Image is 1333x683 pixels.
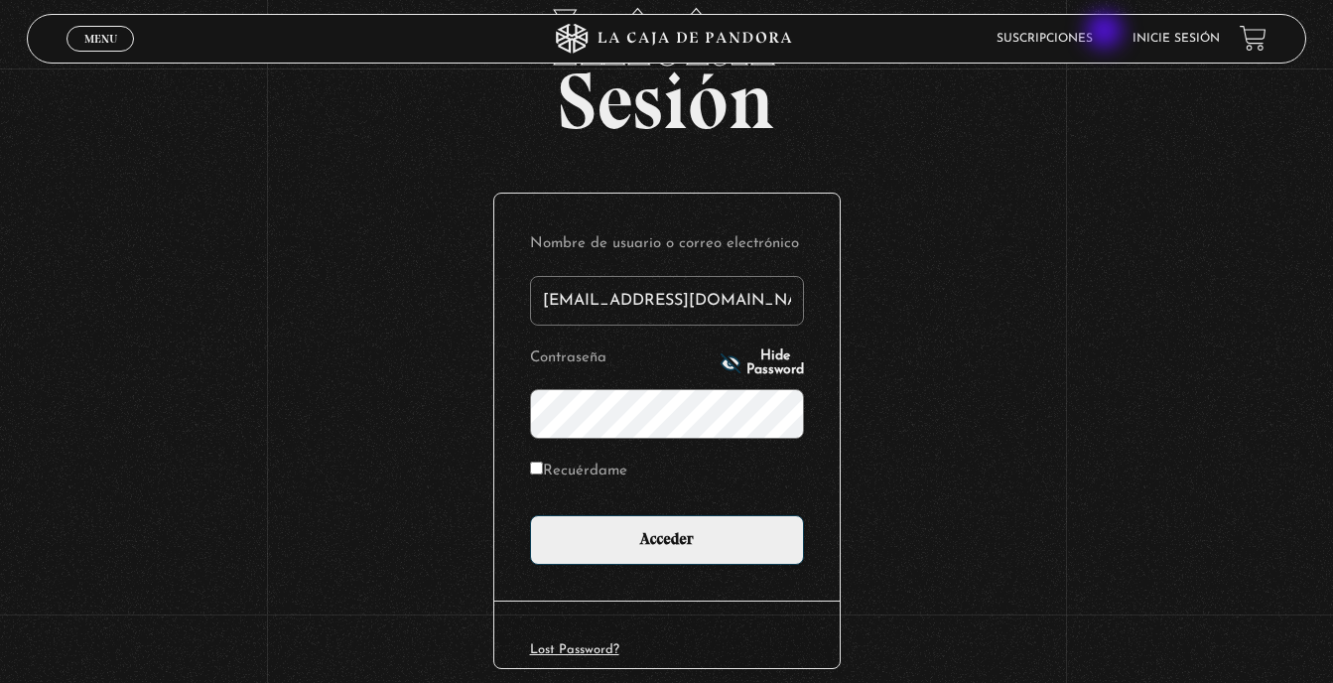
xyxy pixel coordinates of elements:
[746,349,804,377] span: Hide Password
[77,50,124,64] span: Cerrar
[530,643,619,656] a: Lost Password?
[530,515,804,565] input: Acceder
[1240,25,1266,52] a: View your shopping cart
[530,457,627,487] label: Recuérdame
[530,229,804,260] label: Nombre de usuario o correo electrónico
[997,33,1093,45] a: Suscripciones
[530,462,543,475] input: Recuérdame
[1133,33,1220,45] a: Inicie sesión
[721,349,804,377] button: Hide Password
[84,33,117,45] span: Menu
[530,343,715,374] label: Contraseña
